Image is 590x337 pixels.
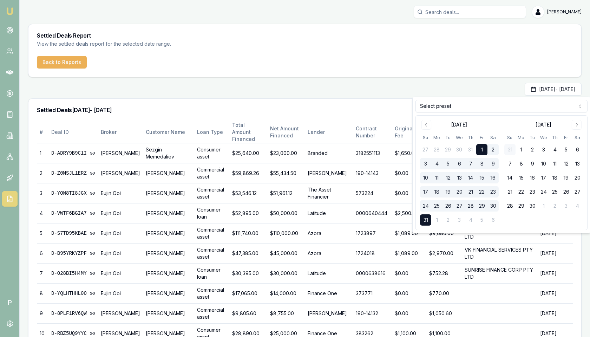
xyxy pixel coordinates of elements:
button: 25 [549,186,560,197]
a: D-O28BI5H4MY [51,270,95,277]
td: Eujin Ooi [98,284,143,304]
td: 3182551113 [353,143,392,163]
td: Azora [305,244,353,264]
td: Eujin Ooi [98,203,143,223]
button: 29 [476,200,487,212]
button: 4 [572,200,583,212]
td: [PERSON_NAME] [98,143,143,163]
td: Sezgin Memedaliev [143,143,195,163]
td: Commercial asset [194,183,229,203]
th: Deal ID [48,121,98,143]
button: 20 [454,186,465,197]
td: $52,895.00 [229,203,267,223]
button: 5 [560,144,572,155]
a: D-B95YRKYZPF [51,250,95,257]
td: $45,000.00 [267,244,305,264]
td: $17,065.00 [229,284,267,304]
button: 1 [538,200,549,212]
button: 2 [487,144,499,155]
button: 1 [516,144,527,155]
button: 24 [538,186,549,197]
td: 4 [37,203,48,223]
th: Thursday [465,134,476,141]
p: View the settled deals report for the selected date range. [37,40,573,47]
button: 29 [442,144,454,155]
button: 27 [420,144,431,155]
th: Lender [305,121,353,143]
button: 17 [420,186,431,197]
button: 31 [504,144,516,155]
td: Consumer loan [194,203,229,223]
th: Origination Fee [392,121,427,143]
td: $1,650.00 [392,143,427,163]
td: [PERSON_NAME] [143,304,195,324]
button: 18 [431,186,442,197]
button: 22 [516,186,527,197]
td: [PERSON_NAME] [143,183,195,203]
th: Total Amount Financed [229,121,267,143]
td: $110,000.00 [267,223,305,244]
td: $50,000.00 [267,203,305,223]
button: 20 [572,172,583,183]
button: 28 [465,200,476,212]
button: 11 [431,172,442,183]
button: 4 [465,214,476,226]
button: Back to Reports [37,56,87,69]
button: 15 [476,172,487,183]
th: Friday [476,134,487,141]
button: 3 [454,214,465,226]
a: D-RBZ5UQ9YYC [51,330,95,337]
th: Thursday [549,134,560,141]
th: Net Amount Financed [267,121,305,143]
button: 23 [527,186,538,197]
td: $51,961.12 [267,183,305,203]
td: [PERSON_NAME] [143,223,195,244]
td: [PERSON_NAME] [305,163,353,183]
button: 31 [465,144,476,155]
td: Eujin Ooi [98,264,143,284]
th: Saturday [487,134,499,141]
button: 14 [465,172,476,183]
td: VK FINANCIAL SERVICES PTY LTD [462,244,537,264]
td: Finance One [305,284,353,304]
button: 6 [454,158,465,169]
button: 14 [504,172,516,183]
td: $14,000.00 [267,284,305,304]
td: 7 [37,264,48,284]
button: 30 [454,144,465,155]
button: 2 [549,200,560,212]
td: 190-14143 [353,163,392,183]
td: $0.00 [392,264,427,284]
td: $55,434.50 [267,163,305,183]
button: 17 [538,172,549,183]
button: 26 [560,186,572,197]
img: emu-icon-u.png [6,7,14,15]
td: $47,385.00 [229,244,267,264]
button: 13 [572,158,583,169]
td: $8,755.00 [267,304,305,324]
button: 12 [442,172,454,183]
button: 27 [572,186,583,197]
td: [DATE] [537,264,573,284]
td: $23,000.00 [267,143,305,163]
td: [PERSON_NAME] [143,264,195,284]
th: Wednesday [454,134,465,141]
button: 3 [560,200,572,212]
button: 15 [516,172,527,183]
button: 19 [560,172,572,183]
button: 28 [504,200,516,212]
td: $1,089.00 [392,223,427,244]
td: $30,395.00 [229,264,267,284]
th: Loan Type [194,121,229,143]
button: 26 [442,200,454,212]
td: 573224 [353,183,392,203]
td: $0.00 [392,284,427,304]
td: $770.00 [426,284,462,304]
td: Commercial asset [194,284,229,304]
button: 10 [420,172,431,183]
button: 21 [504,186,516,197]
button: Go to next month [572,120,582,130]
div: [DATE] [451,121,467,128]
td: $1,089.00 [392,244,427,264]
td: [PERSON_NAME] [143,163,195,183]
